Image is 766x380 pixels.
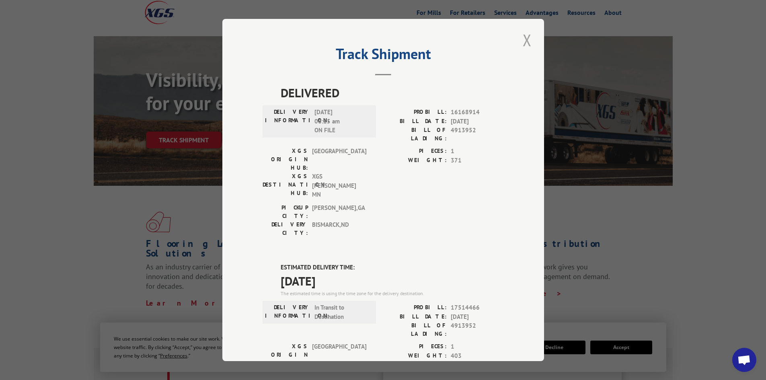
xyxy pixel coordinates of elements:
label: PICKUP CITY: [263,203,308,220]
label: DELIVERY INFORMATION: [265,303,310,321]
span: 4913952 [451,321,504,338]
a: Open chat [732,348,756,372]
label: BILL DATE: [383,312,447,322]
span: [PERSON_NAME] , GA [312,203,366,220]
span: 4913952 [451,126,504,143]
span: 371 [451,156,504,165]
span: 1 [451,147,504,156]
span: [DATE] [281,272,504,290]
span: [DATE] [451,312,504,322]
div: The estimated time is using the time zone for the delivery destination. [281,290,504,297]
label: ESTIMATED DELIVERY TIME: [281,263,504,272]
label: XGS DESTINATION HUB: [263,172,308,199]
label: PROBILL: [383,108,447,117]
label: XGS ORIGIN HUB: [263,342,308,368]
span: BISMARCK , ND [312,220,366,237]
h2: Track Shipment [263,48,504,64]
span: 17514466 [451,303,504,312]
button: Close modal [520,29,534,51]
span: [DATE] 08:15 am ON FILE [314,108,369,135]
label: DELIVERY INFORMATION: [265,108,310,135]
span: [DATE] [451,117,504,126]
span: 16168914 [451,108,504,117]
label: WEIGHT: [383,351,447,361]
label: PIECES: [383,147,447,156]
span: XGS [PERSON_NAME] MN [312,172,366,199]
span: DELIVERED [281,84,504,102]
span: 1 [451,342,504,351]
span: In Transit to Destination [314,303,369,321]
label: BILL DATE: [383,117,447,126]
span: 403 [451,351,504,361]
label: DELIVERY CITY: [263,220,308,237]
label: PROBILL: [383,303,447,312]
label: XGS ORIGIN HUB: [263,147,308,172]
label: PIECES: [383,342,447,351]
span: [GEOGRAPHIC_DATA] [312,147,366,172]
label: BILL OF LADING: [383,126,447,143]
label: WEIGHT: [383,156,447,165]
label: BILL OF LADING: [383,321,447,338]
span: [GEOGRAPHIC_DATA] [312,342,366,368]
